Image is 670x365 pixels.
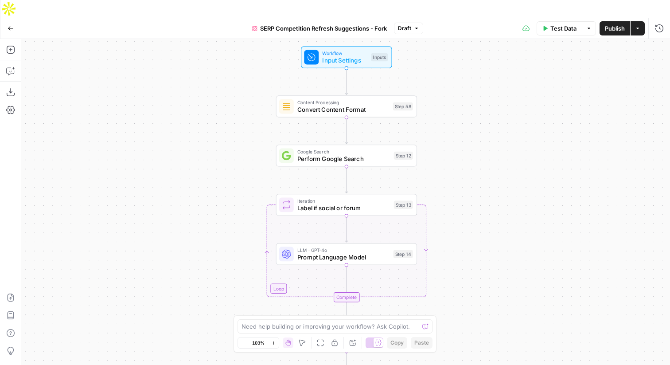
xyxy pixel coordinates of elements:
span: Iteration [297,197,390,204]
div: WorkflowInput SettingsInputs [276,46,417,68]
g: Edge from start to step_58 [345,68,348,95]
button: Publish [600,21,630,35]
g: Edge from step_12 to step_13 [345,167,348,193]
span: Paste [414,339,429,347]
div: Step 14 [393,250,413,258]
span: Copy [390,339,404,347]
button: Copy [387,337,407,349]
g: Edge from step_13 to step_14 [345,216,348,242]
button: Paste [411,337,432,349]
div: Complete [276,292,417,302]
div: Step 58 [393,102,413,110]
span: Perform Google Search [297,154,390,164]
button: Test Data [537,21,582,35]
span: Prompt Language Model [297,253,390,262]
span: Publish [605,24,625,33]
span: Workflow [322,50,367,57]
span: Input Settings [322,56,367,65]
div: Complete [334,292,360,302]
span: Label if social or forum [297,204,390,213]
span: Test Data [550,24,577,33]
span: Convert Content Format [297,105,389,114]
span: Draft [398,24,411,32]
span: Google Search [297,148,390,155]
span: Content Processing [297,99,389,106]
div: LoopIterationLabel if social or forumStep 13 [276,194,417,216]
g: Edge from step_58 to step_12 [345,118,348,144]
div: LLM · GPT-4oPrompt Language ModelStep 14 [276,243,417,265]
button: Draft [394,23,423,34]
button: SERP Competition Refresh Suggestions - Fork [247,21,392,35]
div: Google SearchPerform Google SearchStep 12 [276,145,417,166]
div: Step 13 [394,201,413,209]
img: o3r9yhbrn24ooq0tey3lueqptmfj [282,102,291,111]
div: Content ProcessingConvert Content FormatStep 58 [276,95,417,117]
span: LLM · GPT-4o [297,246,390,253]
div: Step 12 [394,152,413,160]
div: Inputs [371,53,388,61]
span: SERP Competition Refresh Suggestions - Fork [260,24,387,33]
span: 103% [252,339,265,346]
